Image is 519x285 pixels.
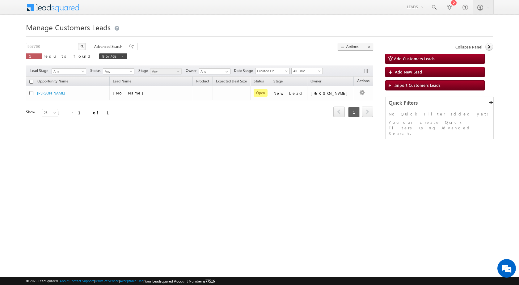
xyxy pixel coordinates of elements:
[386,97,493,109] div: Quick Filters
[52,69,84,74] span: Any
[30,68,51,73] span: Lead Stage
[103,68,134,74] a: Any
[186,68,199,73] span: Owner
[234,68,255,73] span: Date Range
[95,279,119,283] a: Terms of Service
[273,79,283,83] span: Stage
[394,56,435,61] span: Add Customers Leads
[102,53,118,59] span: 957768
[255,68,288,74] span: Created On
[273,90,304,96] div: New Lead
[70,279,94,283] a: Contact Support
[150,68,182,74] a: Any
[199,68,230,74] input: Type to Search
[144,279,215,283] span: Your Leadsquared Account Number is
[29,53,39,59] span: 1
[34,78,71,86] a: Opportunity Name
[57,109,116,116] div: 1 - 1 of 1
[362,107,373,117] a: next
[310,90,351,96] div: [PERSON_NAME]
[90,68,103,73] span: Status
[113,90,146,95] span: [No Name]
[455,44,482,50] span: Collapse Panel
[94,44,124,49] span: Advanced Search
[255,68,290,74] a: Created On
[37,91,65,95] a: [PERSON_NAME]
[29,80,33,84] input: Check all records
[222,69,230,75] a: Show All Items
[270,78,286,86] a: Stage
[103,69,133,74] span: Any
[251,78,267,86] a: Status
[395,82,441,88] span: Import Customers Leads
[120,279,143,283] a: Acceptable Use
[60,279,69,283] a: About
[389,111,490,117] p: No Quick Filter added yet!
[348,107,360,117] span: 1
[333,107,345,117] a: prev
[354,78,373,86] span: Actions
[138,68,150,73] span: Stage
[37,79,68,83] span: Opportunity Name
[216,79,247,83] span: Expected Deal Size
[26,22,111,32] span: Manage Customers Leads
[80,45,83,48] img: Search
[395,69,422,74] span: Add New Lead
[254,89,268,97] span: Open
[292,68,321,74] span: All Time
[196,79,209,83] span: Product
[213,78,250,86] a: Expected Deal Size
[150,69,180,74] span: Any
[338,43,373,51] button: Actions
[26,278,215,284] span: © 2025 LeadSquared | | | | |
[42,109,58,116] a: 25
[291,68,323,74] a: All Time
[310,79,321,83] span: Owner
[205,279,215,283] span: 77516
[52,68,86,74] a: Any
[26,109,37,115] div: Show
[44,53,93,59] span: results found
[42,110,59,115] span: 25
[110,78,134,86] span: Lead Name
[389,119,490,136] p: You can create Quick Filters using Advanced Search.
